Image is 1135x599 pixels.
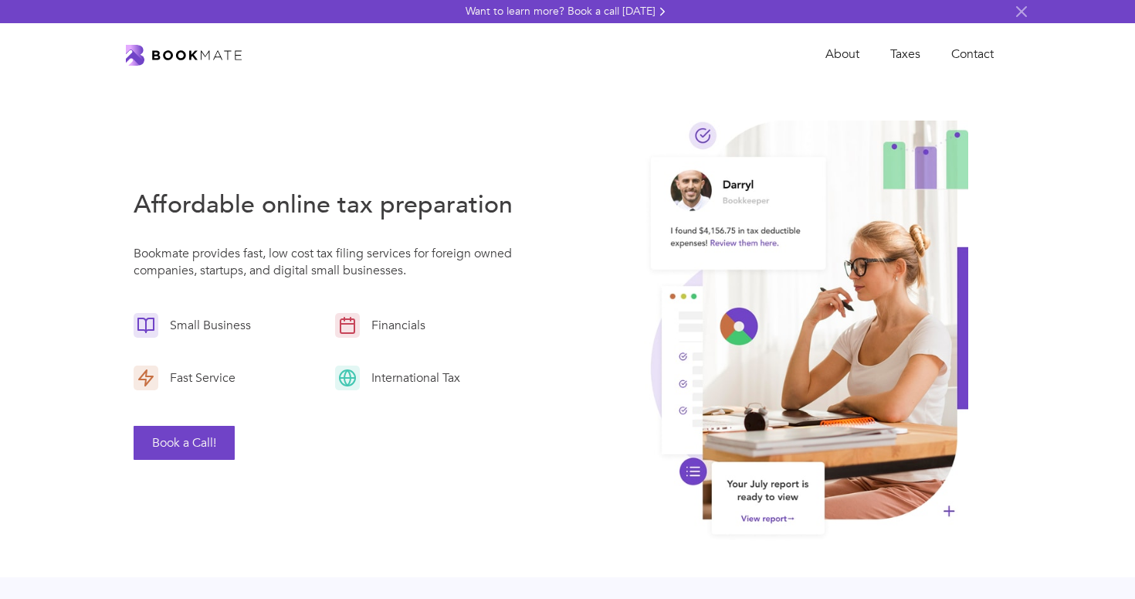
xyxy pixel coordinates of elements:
[134,245,524,287] p: Bookmate provides fast, low cost tax filing services for foreign owned companies, startups, and d...
[134,426,235,460] button: Book a Call!
[466,4,656,19] div: Want to learn more? Book a call [DATE]
[158,317,255,334] div: Small Business
[134,188,524,222] h3: Affordable online tax preparation
[360,369,464,386] div: International Tax
[466,4,669,19] a: Want to learn more? Book a call [DATE]
[158,369,239,386] div: Fast Service
[360,317,429,334] div: Financials
[126,43,242,66] a: home
[810,39,875,70] a: About
[936,39,1009,70] a: Contact
[875,39,936,70] a: Taxes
